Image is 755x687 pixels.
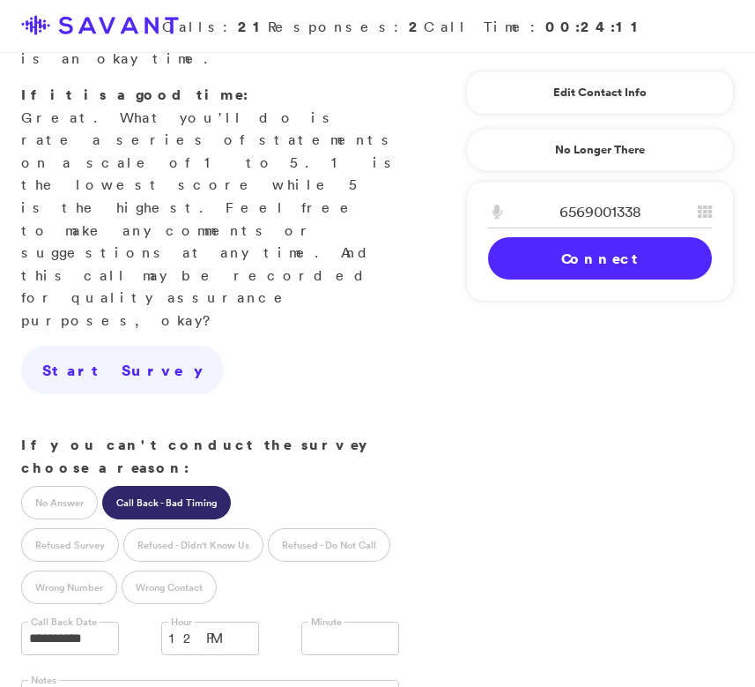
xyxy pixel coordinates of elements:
label: Refused Survey [21,528,119,562]
label: Minute [308,616,344,629]
strong: If you can't conduct the survey choose a reason: [21,435,379,477]
a: Edit Contact Info [488,78,712,107]
label: No Answer [21,486,98,519]
span: 12 PM [169,623,228,654]
strong: 2 [409,17,424,36]
label: Call Back - Bad Timing [102,486,231,519]
a: Connect [488,237,712,280]
label: Notes [28,674,59,687]
a: Start Survey [21,346,224,395]
label: Wrong Contact [122,571,217,604]
strong: If it is a good time: [21,85,248,104]
p: Great. What you'll do is rate a series of statements on a scale of 1 to 5. 1 is the lowest score ... [21,84,399,332]
label: Refused - Do Not Call [268,528,390,562]
strong: 21 [238,17,268,36]
label: Call Back Date [28,616,100,629]
label: Hour [168,616,195,629]
strong: 00:24:11 [545,17,646,36]
a: No Longer There [466,128,734,172]
label: Wrong Number [21,571,117,604]
label: Refused - Didn't Know Us [123,528,263,562]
